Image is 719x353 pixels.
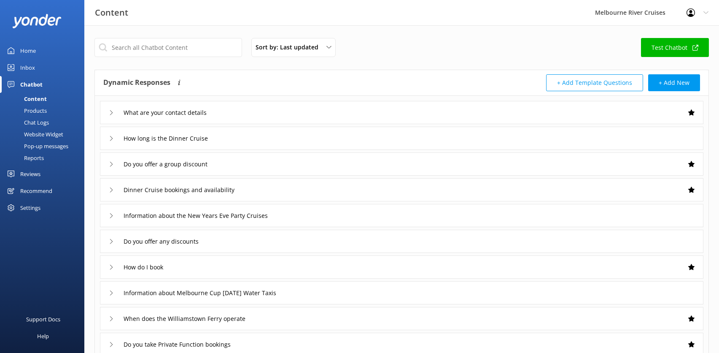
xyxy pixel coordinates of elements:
[256,43,323,52] span: Sort by: Last updated
[37,328,49,345] div: Help
[5,117,84,128] a: Chat Logs
[94,38,242,57] input: Search all Chatbot Content
[5,152,84,164] a: Reports
[5,152,44,164] div: Reports
[20,59,35,76] div: Inbox
[5,140,68,152] div: Pop-up messages
[5,105,84,117] a: Products
[20,182,52,199] div: Recommend
[13,14,61,28] img: yonder-white-logo.png
[26,311,60,328] div: Support Docs
[5,93,84,105] a: Content
[546,74,643,91] button: + Add Template Questions
[20,76,43,93] div: Chatbot
[5,105,47,117] div: Products
[648,74,700,91] button: + Add New
[5,117,49,128] div: Chat Logs
[103,74,170,91] h4: Dynamic Responses
[5,128,63,140] div: Website Widget
[20,199,40,216] div: Settings
[20,42,36,59] div: Home
[95,6,128,19] h3: Content
[5,93,47,105] div: Content
[5,140,84,152] a: Pop-up messages
[641,38,709,57] a: Test Chatbot
[20,166,40,182] div: Reviews
[5,128,84,140] a: Website Widget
